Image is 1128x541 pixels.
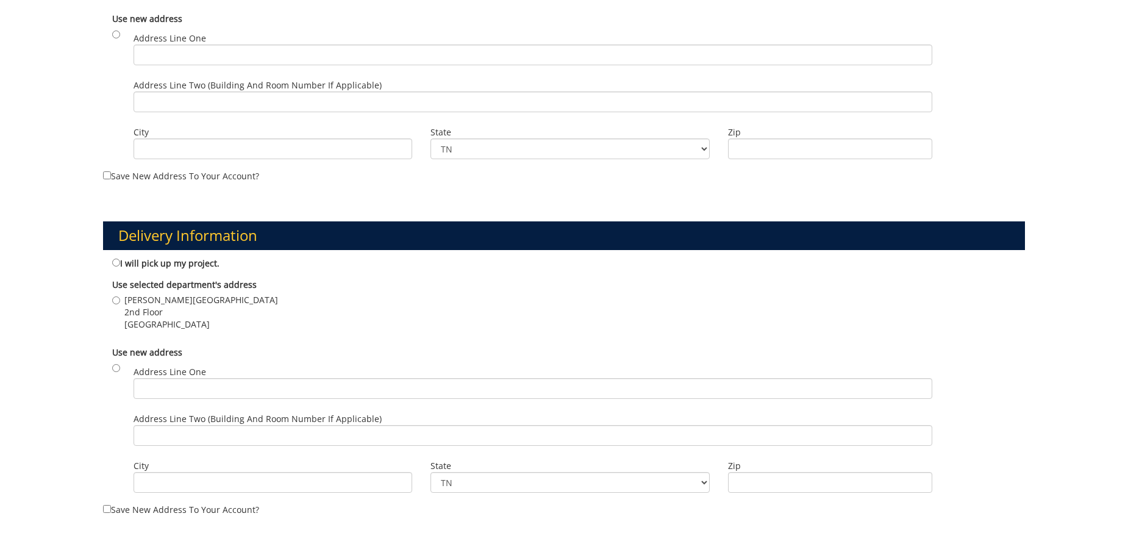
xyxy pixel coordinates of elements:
[134,425,932,446] input: Address Line Two (Building and Room Number if applicable)
[430,460,709,472] label: State
[134,126,412,138] label: City
[728,126,932,138] label: Zip
[134,79,932,112] label: Address Line Two (Building and Room Number if applicable)
[134,460,412,472] label: City
[124,318,278,331] span: [GEOGRAPHIC_DATA]
[103,171,111,179] input: Save new address to your account?
[112,279,257,290] b: Use selected department's address
[134,366,932,399] label: Address Line One
[430,126,709,138] label: State
[112,256,220,270] label: I will pick up my project.
[134,91,932,112] input: Address Line Two (Building and Room Number if applicable)
[103,505,111,513] input: Save new address to your account?
[124,294,278,306] span: [PERSON_NAME][GEOGRAPHIC_DATA]
[134,378,932,399] input: Address Line One
[134,472,412,493] input: City
[134,32,932,65] label: Address Line One
[728,460,932,472] label: Zip
[103,221,1025,249] h3: Delivery Information
[112,13,182,24] b: Use new address
[112,296,120,304] input: [PERSON_NAME][GEOGRAPHIC_DATA] 2nd Floor [GEOGRAPHIC_DATA]
[112,346,182,358] b: Use new address
[728,472,932,493] input: Zip
[112,259,120,267] input: I will pick up my project.
[728,138,932,159] input: Zip
[134,138,412,159] input: City
[124,306,278,318] span: 2nd Floor
[134,45,932,65] input: Address Line One
[134,413,932,446] label: Address Line Two (Building and Room Number if applicable)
